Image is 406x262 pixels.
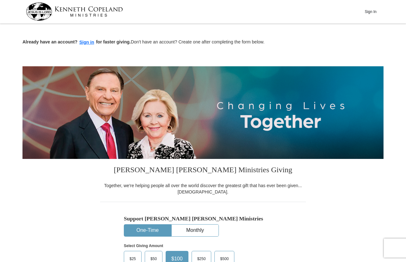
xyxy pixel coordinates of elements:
strong: Already have an account? for faster giving. [22,39,131,44]
button: Monthly [172,225,219,236]
div: Together, we're helping people all over the world discover the greatest gift that has ever been g... [100,182,306,195]
p: Don't have an account? Create one after completing the form below. [22,39,384,46]
img: kcm-header-logo.svg [26,3,123,21]
h3: [PERSON_NAME] [PERSON_NAME] Ministries Giving [100,159,306,182]
button: Sign In [361,7,380,16]
button: One-Time [124,225,171,236]
strong: Select Giving Amount [124,244,163,248]
h5: Support [PERSON_NAME] [PERSON_NAME] Ministries [124,215,282,222]
button: Sign in [78,39,96,46]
